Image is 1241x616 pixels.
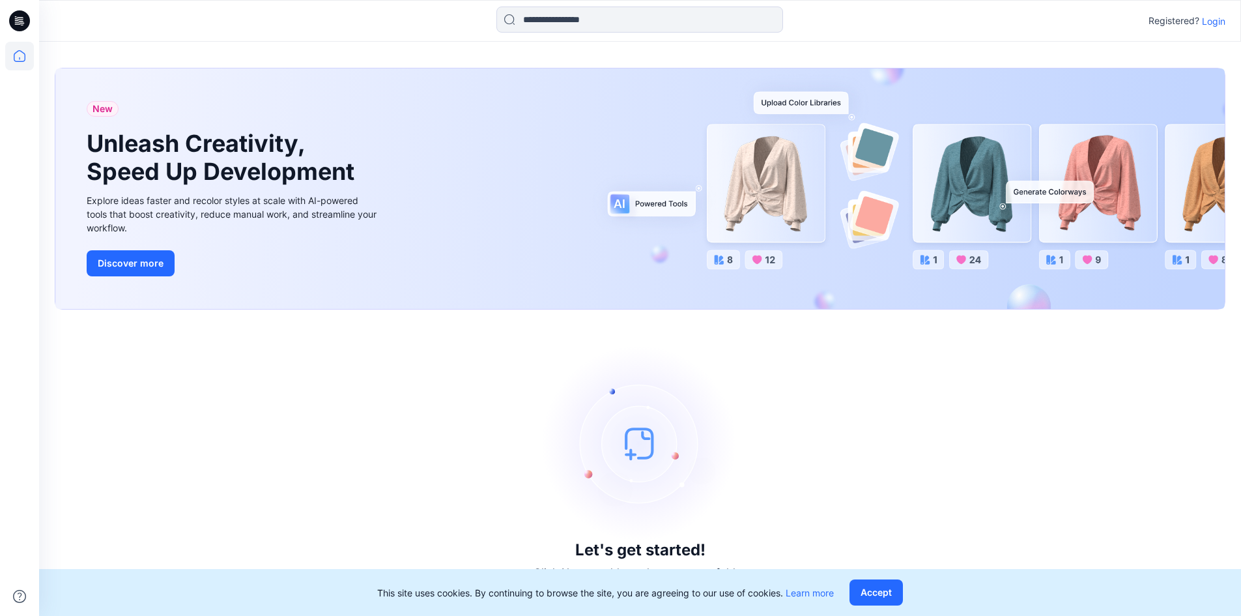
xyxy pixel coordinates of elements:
a: Learn more [786,587,834,598]
a: Discover more [87,250,380,276]
h3: Let's get started! [575,541,706,559]
img: empty-state-image.svg [543,345,738,541]
p: This site uses cookies. By continuing to browse the site, you are agreeing to our use of cookies. [377,586,834,600]
div: Explore ideas faster and recolor styles at scale with AI-powered tools that boost creativity, red... [87,194,380,235]
h1: Unleash Creativity, Speed Up Development [87,130,360,186]
p: Registered? [1148,13,1199,29]
button: Accept [849,579,903,606]
button: Discover more [87,250,175,276]
p: Click New to add a style or create a folder. [534,565,747,580]
span: New [93,101,113,117]
p: Login [1202,14,1225,28]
